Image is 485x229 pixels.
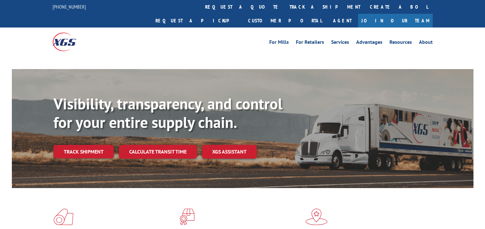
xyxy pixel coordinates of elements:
[151,14,243,28] a: Request a pickup
[296,40,324,47] a: For Retailers
[180,209,195,225] img: xgs-icon-focused-on-flooring-red
[202,145,257,159] a: XGS ASSISTANT
[54,209,73,225] img: xgs-icon-total-supply-chain-intelligence-red
[269,40,289,47] a: For Mills
[331,40,349,47] a: Services
[53,4,86,10] a: [PHONE_NUMBER]
[356,40,382,47] a: Advantages
[243,14,327,28] a: Customer Portal
[327,14,358,28] a: Agent
[305,209,328,225] img: xgs-icon-flagship-distribution-model-red
[54,94,282,132] b: Visibility, transparency, and control for your entire supply chain.
[119,145,197,159] a: Calculate transit time
[54,145,114,158] a: Track shipment
[389,40,412,47] a: Resources
[419,40,433,47] a: About
[358,14,433,28] a: Join Our Team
